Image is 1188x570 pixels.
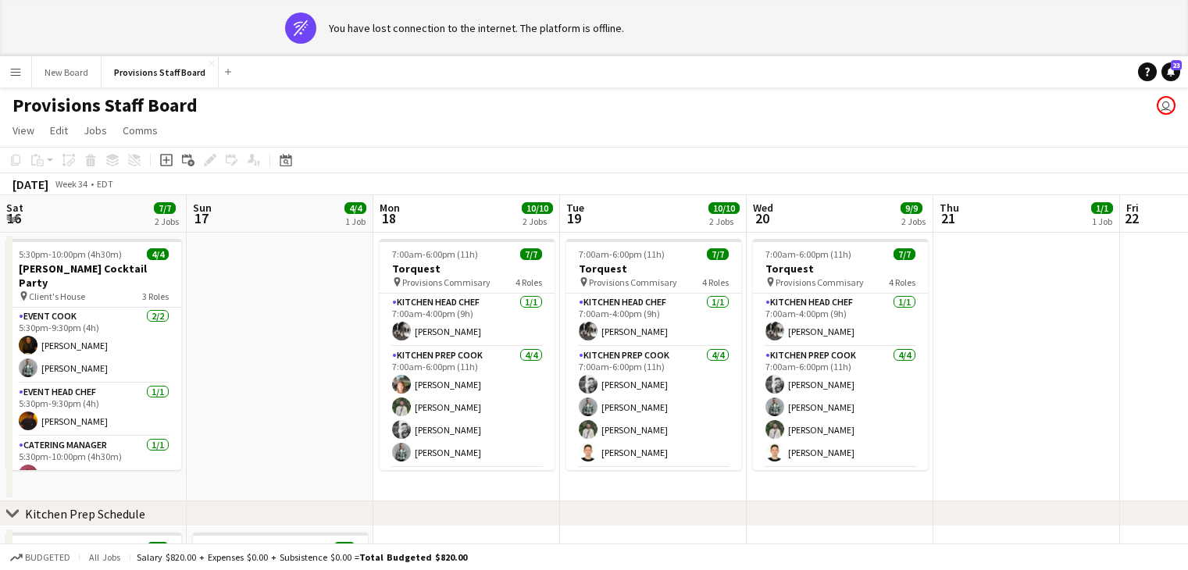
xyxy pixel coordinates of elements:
app-card-role: Event Head Chef1/15:30pm-9:30pm (4h)[PERSON_NAME] [6,383,181,436]
a: Jobs [77,120,113,141]
a: 23 [1161,62,1180,81]
div: 2 Jobs [901,216,926,227]
span: Edit [50,123,68,137]
span: Mon [380,201,400,215]
span: 10:00am-6:00pm (8h) [205,542,291,554]
span: 4/4 [147,248,169,260]
app-card-role: Kitchen Head Chef1/17:00am-4:00pm (9h)[PERSON_NAME] [380,294,555,347]
span: 7:00am-6:00pm (11h) [392,248,478,260]
button: Provisions Staff Board [102,57,219,87]
app-job-card: 7:00am-6:00pm (11h)7/7Torquest Provisions Commisary4 RolesKitchen Head Chef1/17:00am-4:00pm (9h)[... [753,239,928,470]
span: Client's House [29,290,85,302]
h1: Provisions Staff Board [12,94,198,117]
span: 7:00am-6:00pm (11h) [765,248,851,260]
button: New Board [32,57,102,87]
div: 2 Jobs [155,216,179,227]
span: Jobs [84,123,107,137]
span: Week 34 [52,178,91,190]
div: 1 Job [345,216,366,227]
h3: Torquest [753,262,928,276]
app-user-avatar: Dustin Gallagher [1157,96,1176,115]
app-job-card: 5:30pm-10:00pm (4h30m)4/4[PERSON_NAME] Cocktail Party Client's House3 RolesEvent Cook2/25:30pm-9:... [6,239,181,470]
app-card-role: Event Cook2/25:30pm-9:30pm (4h)[PERSON_NAME][PERSON_NAME] [6,308,181,383]
span: 3 Roles [142,290,169,302]
div: You have lost connection to the internet. The platform is offline. [329,21,624,35]
app-card-role: Kitchen Prep Cook4/47:00am-6:00pm (11h)[PERSON_NAME][PERSON_NAME][PERSON_NAME][PERSON_NAME] [566,347,741,468]
span: View [12,123,34,137]
span: Provisions Commisary [589,276,677,288]
span: Provisions Commisary [776,276,864,288]
div: Kitchen Prep Schedule [25,506,145,522]
span: 7/7 [894,248,915,260]
span: 19 [564,209,584,227]
span: 17 [191,209,212,227]
span: 1/1 [1091,202,1113,214]
span: 7/7 [707,248,729,260]
span: Sun [193,201,212,215]
span: 4/4 [344,202,366,214]
app-card-role: Kitchen Head Chef1/17:00am-4:00pm (9h)[PERSON_NAME] [753,294,928,347]
span: Sat [6,201,23,215]
span: 7:00am-6:00pm (11h) [579,248,665,260]
span: 5:30pm-10:00pm (4h30m) [19,248,122,260]
button: Budgeted [8,549,73,566]
span: 4 Roles [889,276,915,288]
span: 16 [4,209,23,227]
h3: [PERSON_NAME] Cocktail Party [6,262,181,290]
span: 9/9 [901,202,922,214]
span: 4 Roles [702,276,729,288]
span: Tue [566,201,584,215]
app-card-role: Kitchen Head Chef1/17:00am-4:00pm (9h)[PERSON_NAME] [566,294,741,347]
span: 20 [751,209,773,227]
div: [DATE] [12,176,48,192]
app-job-card: 7:00am-6:00pm (11h)7/7Torquest Provisions Commisary4 RolesKitchen Head Chef1/17:00am-4:00pm (9h)[... [380,239,555,470]
span: 7/7 [154,202,176,214]
span: Comms [123,123,158,137]
span: Fri [1126,201,1139,215]
span: Provisions Commisary [402,276,491,288]
span: Thu [940,201,959,215]
app-card-role: Kitchen Prep Cook4/47:00am-6:00pm (11h)[PERSON_NAME][PERSON_NAME][PERSON_NAME][PERSON_NAME] [380,347,555,468]
div: 2 Jobs [523,216,552,227]
span: Budgeted [25,552,70,563]
a: Edit [44,120,74,141]
span: 18 [377,209,400,227]
span: 10/10 [708,202,740,214]
app-card-role: Kitchen Prep Cook4/47:00am-6:00pm (11h)[PERSON_NAME][PERSON_NAME][PERSON_NAME][PERSON_NAME] [753,347,928,468]
span: All jobs [86,551,123,563]
span: 7/7 [520,248,542,260]
span: 11:00am-6:00pm (7h) [19,542,105,554]
span: 10/10 [522,202,553,214]
span: 22 [1124,209,1139,227]
span: 23 [1171,60,1182,70]
a: View [6,120,41,141]
span: 4 Roles [516,276,542,288]
app-job-card: 7:00am-6:00pm (11h)7/7Torquest Provisions Commisary4 RolesKitchen Head Chef1/17:00am-4:00pm (9h)[... [566,239,741,470]
div: Salary $820.00 + Expenses $0.00 + Subsistence $0.00 = [137,551,467,563]
span: 4/4 [334,542,355,554]
span: 21 [937,209,959,227]
div: 2 Jobs [709,216,739,227]
a: Comms [116,120,164,141]
h3: Torquest [380,262,555,276]
app-card-role: Catering Manager1/15:30pm-10:00pm (4h30m)[PERSON_NAME] [6,436,181,490]
span: Wed [753,201,773,215]
span: 3/3 [147,542,169,554]
span: Total Budgeted $820.00 [359,551,467,563]
div: EDT [97,178,113,190]
div: 1 Job [1092,216,1112,227]
h3: Torquest [566,262,741,276]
